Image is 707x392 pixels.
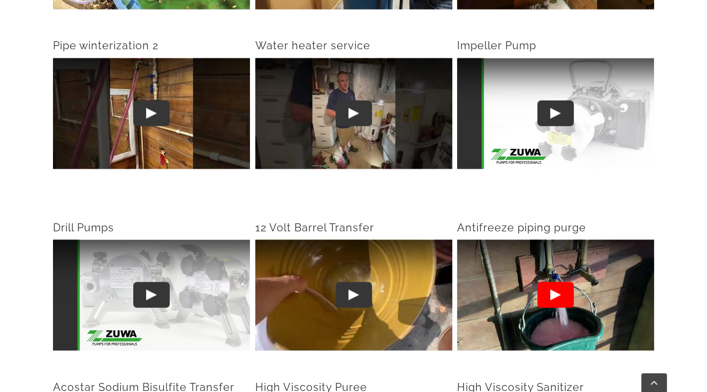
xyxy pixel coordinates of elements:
[53,239,250,350] lite-youtube: YouTube video player 28
[457,220,654,234] h2: Antifreeze piping purge
[457,58,654,169] lite-youtube: YouTube video player 27
[255,39,452,52] h2: Water heater service
[53,58,250,169] lite-youtube: YouTube video player 25
[255,239,452,350] lite-youtube: YouTube video player 29
[457,39,654,52] h2: Impeller Pump
[53,39,250,52] h2: Pipe winterization 2
[255,220,452,234] h2: 12 Volt Barrel Transfer
[255,58,452,169] lite-youtube: YouTube video player 26
[53,220,250,234] h2: Drill Pumps
[457,239,654,350] lite-youtube: YouTube video player 30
